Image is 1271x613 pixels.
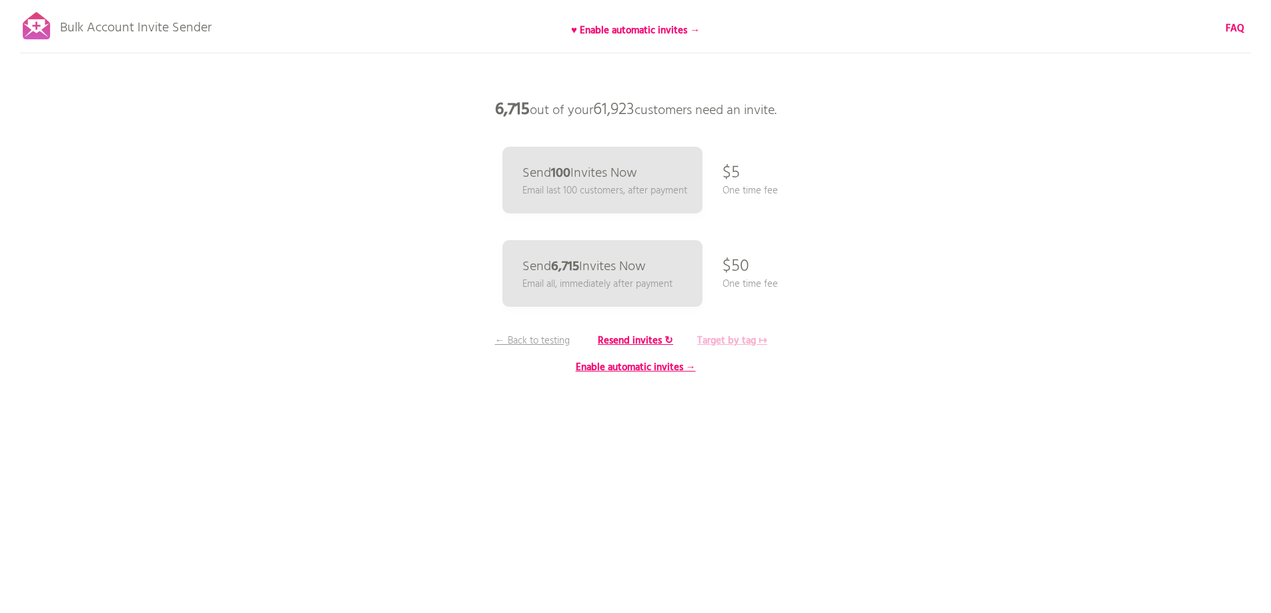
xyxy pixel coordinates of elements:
span: 61,923 [593,97,634,123]
a: Send6,715Invites Now Email all, immediately after payment [502,240,703,307]
p: Email last 100 customers, after payment [522,183,687,198]
b: 100 [551,163,570,184]
p: ← Back to testing [482,334,582,348]
p: Bulk Account Invite Sender [60,8,211,41]
b: Resend invites ↻ [598,333,673,349]
b: ♥ Enable automatic invites → [571,23,700,39]
a: FAQ [1226,21,1244,36]
b: 6,715 [495,97,530,123]
b: 6,715 [551,256,579,277]
p: Send Invites Now [522,167,637,180]
p: out of your customers need an invite. [436,90,836,130]
b: FAQ [1226,21,1244,37]
b: Enable automatic invites → [576,360,696,376]
p: One time fee [723,183,778,198]
p: Email all, immediately after payment [522,277,673,291]
p: $5 [723,153,740,193]
p: One time fee [723,277,778,291]
p: $50 [723,247,749,287]
p: Send Invites Now [522,260,646,273]
a: Send100Invites Now Email last 100 customers, after payment [502,147,703,213]
b: Target by tag ↦ [697,333,767,349]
